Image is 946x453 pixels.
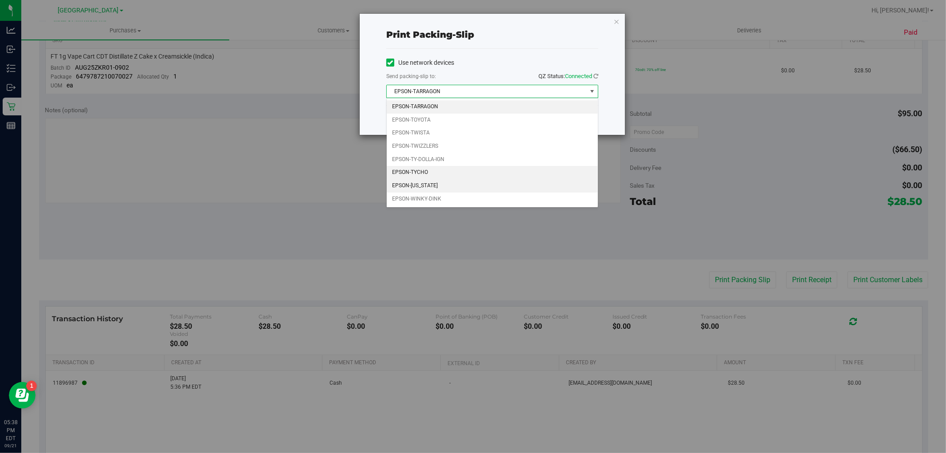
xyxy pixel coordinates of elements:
iframe: Resource center unread badge [26,381,37,391]
span: Connected [565,73,592,79]
span: select [587,85,598,98]
li: EPSON-TWISTA [387,126,598,140]
label: Send packing-slip to: [386,72,436,80]
label: Use network devices [386,58,454,67]
li: EPSON-TY-DOLLA-IGN [387,153,598,166]
span: EPSON-TARRAGON [387,85,587,98]
span: QZ Status: [538,73,598,79]
li: EPSON-TARRAGON [387,100,598,114]
li: EPSON-TOYOTA [387,114,598,127]
span: Print packing-slip [386,29,474,40]
li: EPSON-[US_STATE] [387,179,598,193]
li: EPSON-TWIZZLERS [387,140,598,153]
iframe: Resource center [9,382,35,409]
li: EPSON-TYCHO [387,166,598,179]
li: EPSON-WINKY-DINK [387,193,598,206]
